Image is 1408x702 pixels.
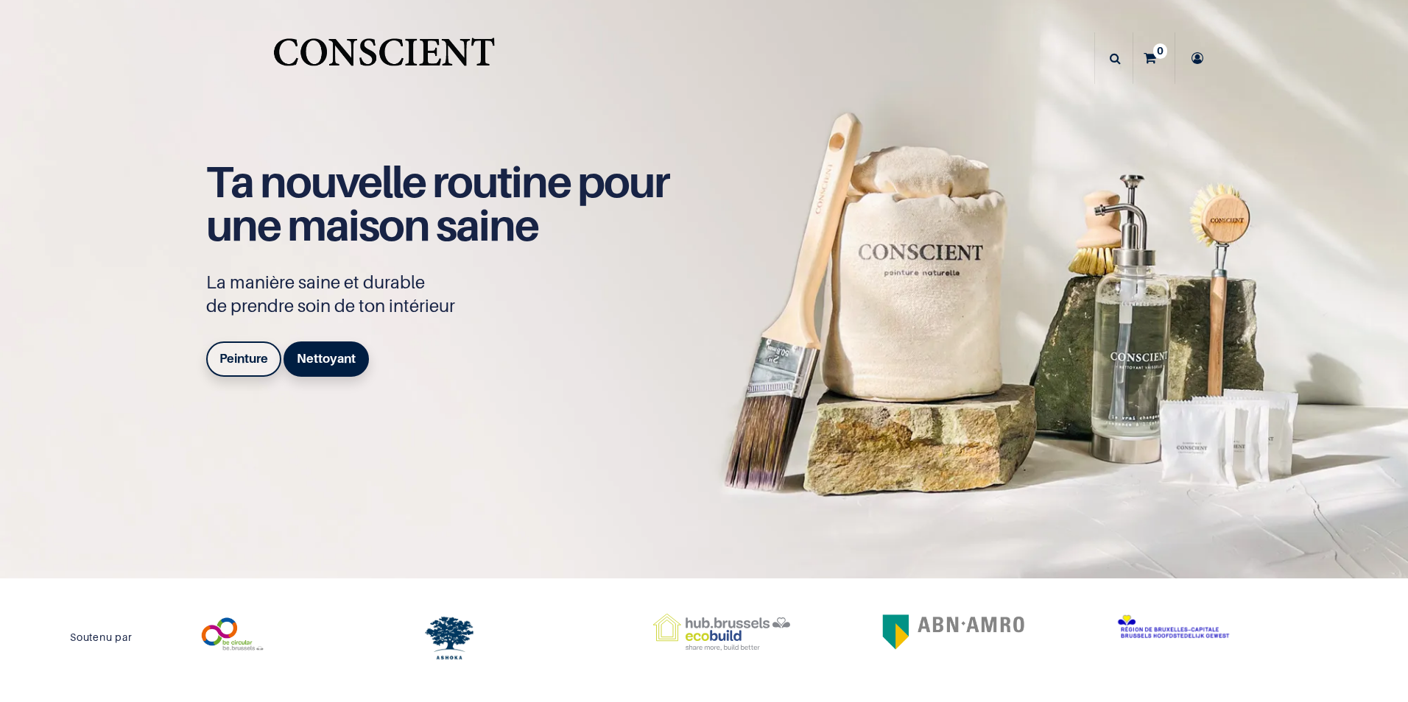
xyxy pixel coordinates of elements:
iframe: Tidio Chat [1332,607,1401,676]
a: Logo of CONSCIENT [270,29,498,88]
sup: 0 [1153,43,1167,58]
p: La manière saine et durable de prendre soin de ton intérieur [206,271,685,318]
div: 4 / 6 [641,614,862,650]
span: Ta nouvelle routine pour une maison saine [206,155,669,251]
img: 2560px-ABN-AMRO_Logo_new_colors.svg.png [881,614,1025,650]
img: CONSCIENT [270,29,498,88]
div: 3 / 6 [413,614,634,662]
b: Nettoyant [297,351,356,366]
b: Peinture [219,351,268,366]
a: Nettoyant [284,341,369,377]
a: 0 [1133,32,1175,84]
h6: Soutenu par [70,631,133,644]
div: 6 / 6 [1098,614,1319,641]
div: 2 / 6 [185,614,406,655]
div: 5 / 6 [870,614,1091,650]
img: logo.svg [425,614,474,662]
a: Peinture [206,341,281,377]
